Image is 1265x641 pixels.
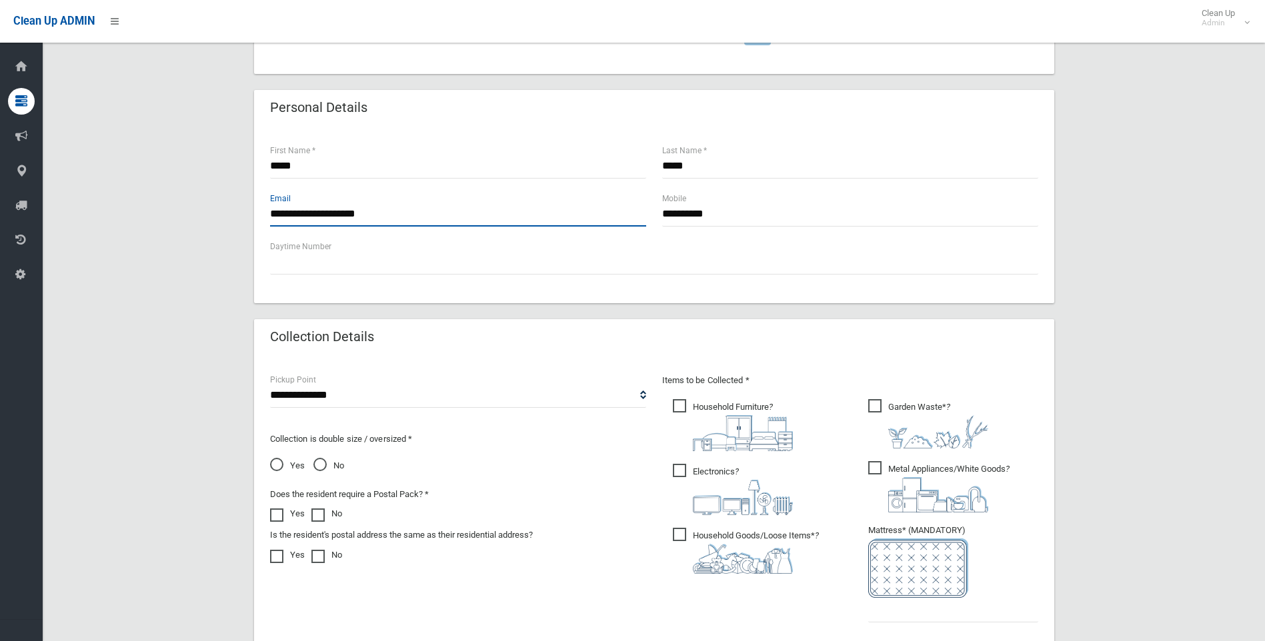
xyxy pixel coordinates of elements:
[693,544,793,574] img: b13cc3517677393f34c0a387616ef184.png
[673,464,793,515] span: Electronics
[270,486,429,502] label: Does the resident require a Postal Pack? *
[270,506,305,522] label: Yes
[888,477,988,512] img: 36c1b0289cb1767239cdd3de9e694f19.png
[270,527,533,543] label: Is the resident's postal address the same as their residential address?
[1202,18,1235,28] small: Admin
[313,458,344,474] span: No
[693,402,793,451] i: ?
[254,95,383,121] header: Personal Details
[673,528,819,574] span: Household Goods/Loose Items*
[270,547,305,563] label: Yes
[868,525,1038,598] span: Mattress* (MANDATORY)
[270,431,646,447] p: Collection is double size / oversized *
[662,372,1038,388] p: Items to be Collected *
[888,415,988,448] img: 4fd8a5c772b2c999c83690221e5242e0.png
[311,547,342,563] label: No
[693,480,793,515] img: 394712a680b73dbc3d2a6a3a7ffe5a07.png
[888,464,1010,512] i: ?
[868,399,988,448] span: Garden Waste*
[693,530,819,574] i: ?
[693,466,793,515] i: ?
[13,15,95,27] span: Clean Up ADMIN
[1195,8,1248,28] span: Clean Up
[254,324,390,350] header: Collection Details
[888,402,988,448] i: ?
[311,506,342,522] label: No
[673,399,793,451] span: Household Furniture
[270,458,305,474] span: Yes
[693,415,793,451] img: aa9efdbe659d29b613fca23ba79d85cb.png
[868,461,1010,512] span: Metal Appliances/White Goods
[868,538,968,598] img: e7408bece873d2c1783593a074e5cb2f.png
